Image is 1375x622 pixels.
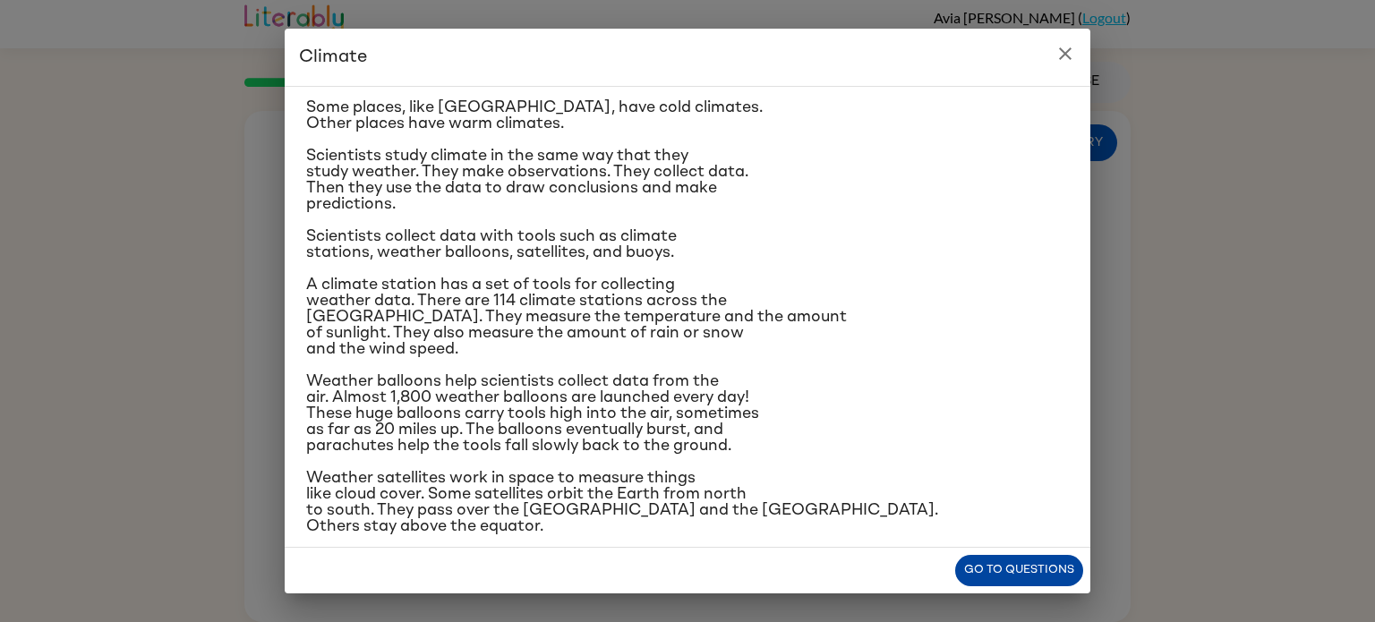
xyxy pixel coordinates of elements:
[1047,36,1083,72] button: close
[306,470,938,534] span: Weather satellites work in space to measure things like cloud cover. Some satellites orbit the Ea...
[306,99,763,132] span: Some places, like [GEOGRAPHIC_DATA], have cold climates. Other places have warm climates.
[285,29,1090,86] h2: Climate
[306,373,759,454] span: Weather balloons help scientists collect data from the air. Almost 1,800 weather balloons are lau...
[306,228,677,260] span: Scientists collect data with tools such as climate stations, weather balloons, satellites, and bu...
[955,555,1083,586] button: Go to questions
[306,148,748,212] span: Scientists study climate in the same way that they study weather. They make observations. They co...
[306,277,847,357] span: A climate station has a set of tools for collecting weather data. There are 114 climate stations ...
